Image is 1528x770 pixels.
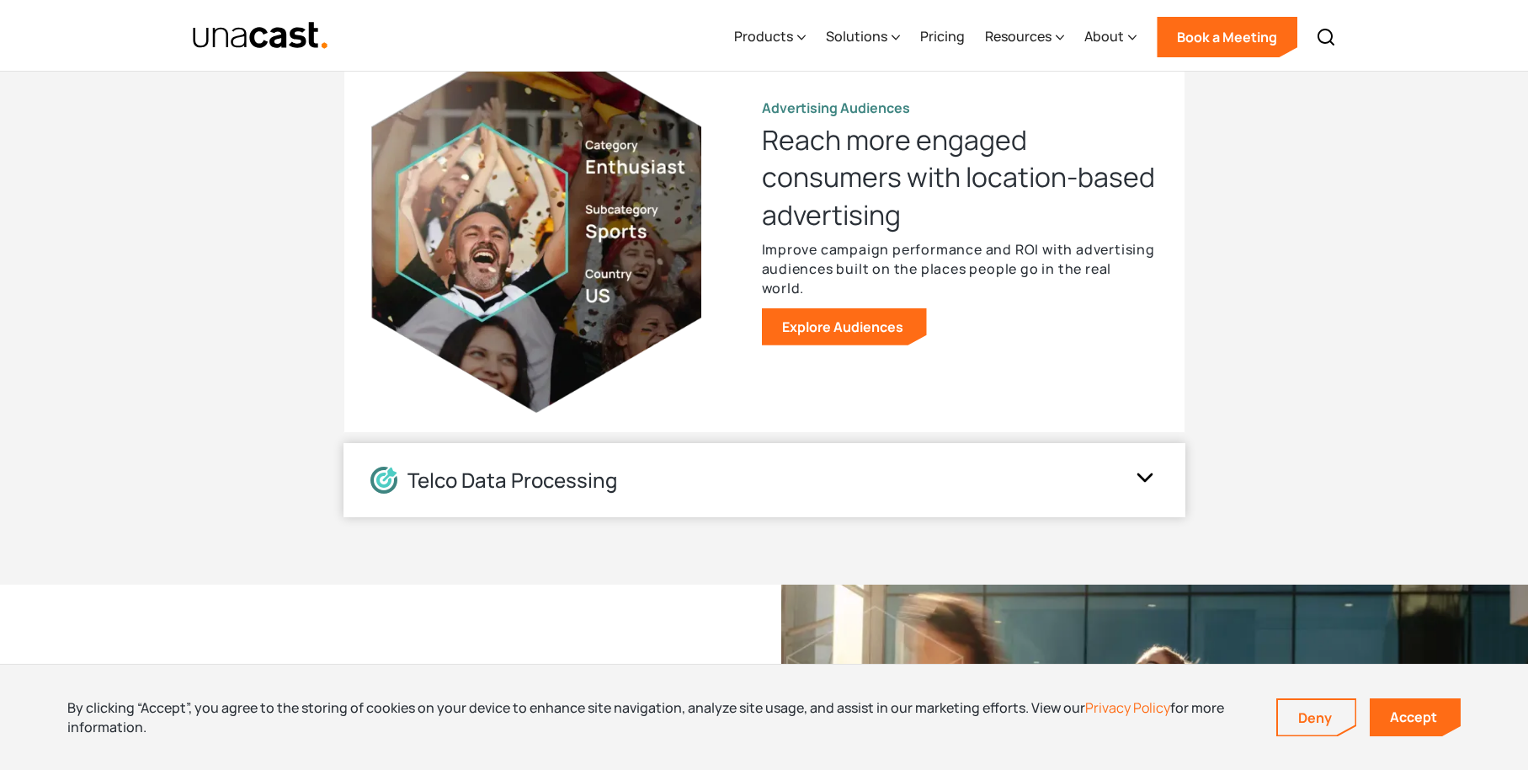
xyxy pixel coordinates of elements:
a: Explore Audiences [762,308,927,345]
strong: Advertising Audiences [762,99,910,117]
div: Resources [985,26,1051,46]
div: Products [734,3,806,72]
div: About [1084,26,1124,46]
div: About [1084,3,1137,72]
div: Solutions [826,3,900,72]
a: Accept [1370,698,1461,736]
img: Advertising Audiences at a sporting event [371,31,701,413]
a: Book a Meeting [1157,17,1297,57]
a: Deny [1278,700,1355,735]
a: Pricing [920,3,965,72]
div: Products [734,26,793,46]
div: Solutions [826,26,887,46]
h3: Reach more engaged consumers with location-based advertising [762,121,1158,233]
img: Unacast text logo [192,21,329,51]
div: By clicking “Accept”, you agree to the storing of cookies on your device to enhance site navigati... [67,698,1251,736]
a: home [192,21,329,51]
p: Improve campaign performance and ROI with advertising audiences built on the places people go in ... [762,240,1158,298]
a: Privacy Policy [1085,698,1170,717]
div: Resources [985,3,1064,72]
img: Search icon [1316,27,1336,47]
div: Telco Data Processing [407,468,617,493]
img: Location Data Processing icon [370,467,397,494]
